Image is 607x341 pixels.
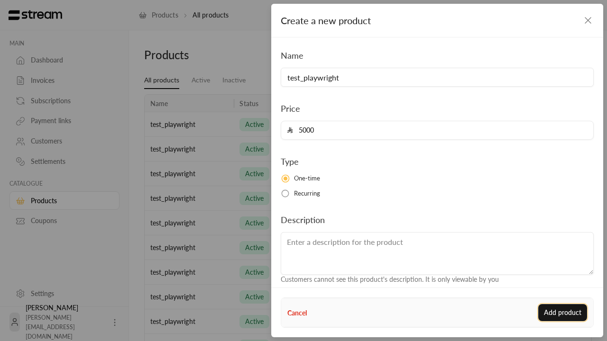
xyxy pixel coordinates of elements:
label: Name [281,49,303,62]
label: Price [281,102,300,115]
input: Enter the price for the product [293,121,588,139]
label: Description [281,213,325,226]
input: Enter the name of the product [281,68,594,87]
label: Type [281,155,299,168]
button: Cancel [287,308,307,318]
span: Create a new product [281,15,371,26]
span: Recurring [294,189,321,198]
span: Customers cannot see this product's description. It is only viewable by you [281,275,499,283]
span: One-time [294,174,321,183]
button: Add product [538,304,587,321]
